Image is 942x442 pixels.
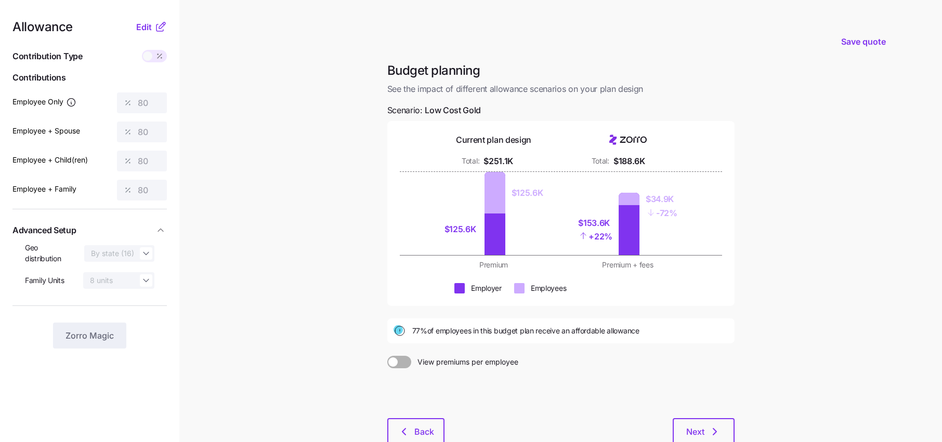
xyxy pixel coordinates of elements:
div: Current plan design [456,133,531,146]
span: Advanced Setup [12,224,76,237]
span: Next [686,425,704,438]
span: Edit [136,21,152,33]
span: Family Units [25,275,64,286]
div: Employer [471,283,502,293]
div: $125.6K [444,223,478,236]
span: Contributions [12,71,167,84]
div: + 22% [578,229,612,243]
span: Contribution Type [12,50,83,63]
div: - 72% [646,206,677,220]
div: Premium [433,260,555,270]
div: Total: [462,156,479,166]
div: $188.6K [613,155,645,168]
div: $34.9K [646,193,677,206]
button: Zorro Magic [53,323,126,349]
label: Employee + Child(ren) [12,154,88,166]
span: Scenario: [387,104,481,117]
button: Save quote [833,27,894,56]
div: Premium + fees [567,260,689,270]
div: $251.1K [483,155,513,168]
button: Edit [136,21,154,33]
span: Geo distribution [25,243,76,264]
div: $153.6K [578,217,612,230]
button: Advanced Setup [12,218,167,243]
h1: Budget planning [387,62,735,78]
span: 77% of employees in this budget plan receive an affordable allowance [412,326,639,336]
span: View premiums per employee [411,356,518,368]
div: Advanced Setup [12,243,167,297]
div: $125.6K [512,186,543,199]
span: Back [414,425,434,438]
label: Employee + Family [12,183,76,195]
label: Employee Only [12,96,76,108]
span: Low Cost Gold [425,104,481,117]
div: Total: [592,156,609,166]
span: Zorro Magic [66,329,114,342]
span: See the impact of different allowance scenarios on your plan design [387,83,735,96]
label: Employee + Spouse [12,125,80,137]
span: Allowance [12,21,73,33]
span: Save quote [841,35,886,48]
div: Employees [531,283,566,293]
